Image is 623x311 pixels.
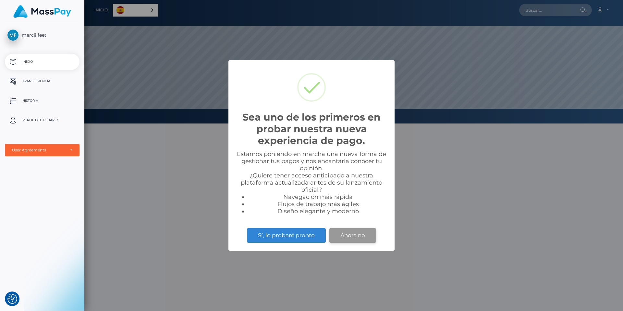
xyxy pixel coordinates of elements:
p: Historia [7,96,77,106]
p: Transferencia [7,76,77,86]
div: User Agreements [12,148,65,153]
button: Consent Preferences [7,294,17,304]
span: mercii feet [5,32,79,38]
h2: Sea uno de los primeros en probar nuestra nueva experiencia de pago. [235,111,388,147]
button: User Agreements [5,144,79,156]
button: Ahora no [329,228,376,242]
button: Sí, lo probaré pronto [247,228,326,242]
p: Perfil del usuario [7,115,77,125]
li: Flujos de trabajo más ágiles [248,201,388,208]
li: Navegación más rápida [248,193,388,201]
img: MassPay [13,5,71,18]
li: Diseño elegante y moderno [248,208,388,215]
img: Revisit consent button [7,294,17,304]
div: Estamos poniendo en marcha una nueva forma de gestionar tus pagos y nos encantaría conocer tu opi... [235,150,388,215]
p: Inicio [7,57,77,67]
